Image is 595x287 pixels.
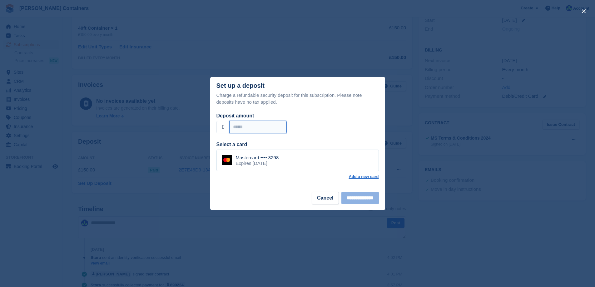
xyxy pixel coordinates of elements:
a: Add a new card [349,174,379,179]
div: Mastercard •••• 3298 [236,155,279,161]
div: Select a card [216,141,379,148]
div: Set up a deposit [216,82,265,89]
div: Expires [DATE] [236,161,279,166]
button: close [579,6,589,16]
img: Mastercard Logo [222,155,232,165]
label: Deposit amount [216,113,254,118]
p: Charge a refundable security deposit for this subscription. Please note deposits have no tax appl... [216,92,379,106]
button: Cancel [312,192,339,204]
